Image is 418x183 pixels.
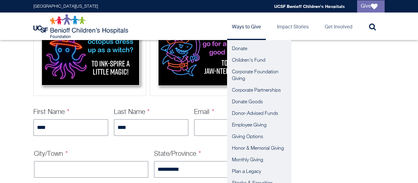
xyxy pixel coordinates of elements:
div: Shark [150,15,263,96]
a: Get Involved [320,13,357,40]
a: Plan a Legacy [227,166,291,178]
a: Give [357,0,385,13]
a: Honor & Memorial Giving [227,143,291,154]
a: Donate Goods [227,96,291,108]
a: Corporate Partnerships [227,85,291,96]
div: Octopus [33,15,146,96]
img: Logo for UCSF Benioff Children's Hospitals Foundation [33,14,130,38]
img: Octopus [35,17,144,92]
a: UCSF Benioff Children's Hospitals [274,4,345,9]
a: [GEOGRAPHIC_DATA][US_STATE] [33,4,98,9]
img: Shark [152,17,261,92]
a: Corporate Foundation Giving [227,66,291,85]
label: Email [194,109,214,115]
label: First Name [33,109,69,115]
a: Giving Options [227,131,291,143]
label: City/Town [34,151,68,157]
a: Ways to Give [227,13,266,40]
a: Monthly Giving [227,154,291,166]
a: Impact Stories [272,13,314,40]
a: Employee Giving [227,119,291,131]
label: Last Name [114,109,150,115]
a: Children's Fund [227,55,291,66]
a: Donate [227,43,291,55]
a: Donor-Advised Funds [227,108,291,119]
label: State/Province [154,151,201,157]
